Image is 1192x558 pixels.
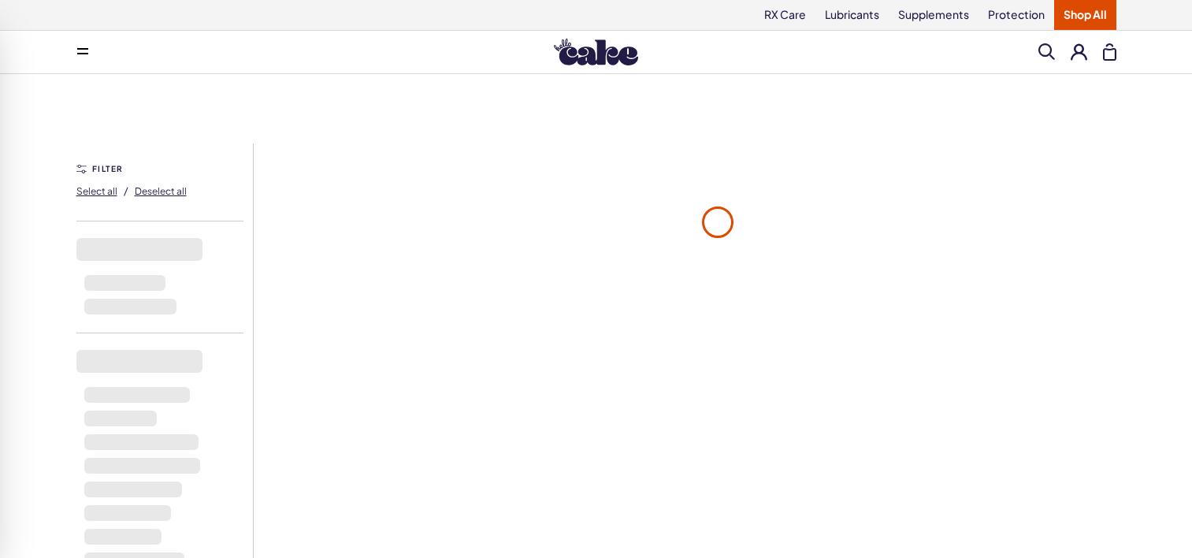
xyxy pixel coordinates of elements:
button: Deselect all [135,178,187,203]
span: Deselect all [135,185,187,197]
button: Select all [76,178,117,203]
span: / [124,184,128,198]
img: Hello Cake [554,39,638,65]
span: Select all [76,185,117,197]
